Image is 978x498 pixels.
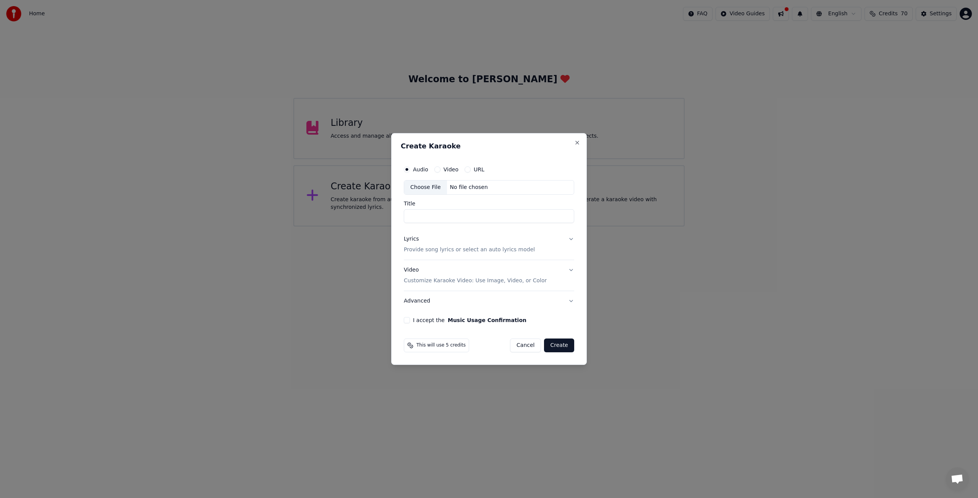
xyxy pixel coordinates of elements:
[401,143,577,150] h2: Create Karaoke
[404,291,574,311] button: Advanced
[416,342,466,348] span: This will use 5 credits
[404,229,574,260] button: LyricsProvide song lyrics or select an auto lyrics model
[404,277,547,285] p: Customize Karaoke Video: Use Image, Video, or Color
[404,181,447,194] div: Choose File
[404,260,574,291] button: VideoCustomize Karaoke Video: Use Image, Video, or Color
[447,184,491,191] div: No file chosen
[413,167,428,172] label: Audio
[404,201,574,206] label: Title
[474,167,484,172] label: URL
[444,167,458,172] label: Video
[510,339,541,352] button: Cancel
[404,246,535,254] p: Provide song lyrics or select an auto lyrics model
[448,317,526,323] button: I accept the
[544,339,574,352] button: Create
[404,235,419,243] div: Lyrics
[404,266,547,285] div: Video
[413,317,526,323] label: I accept the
